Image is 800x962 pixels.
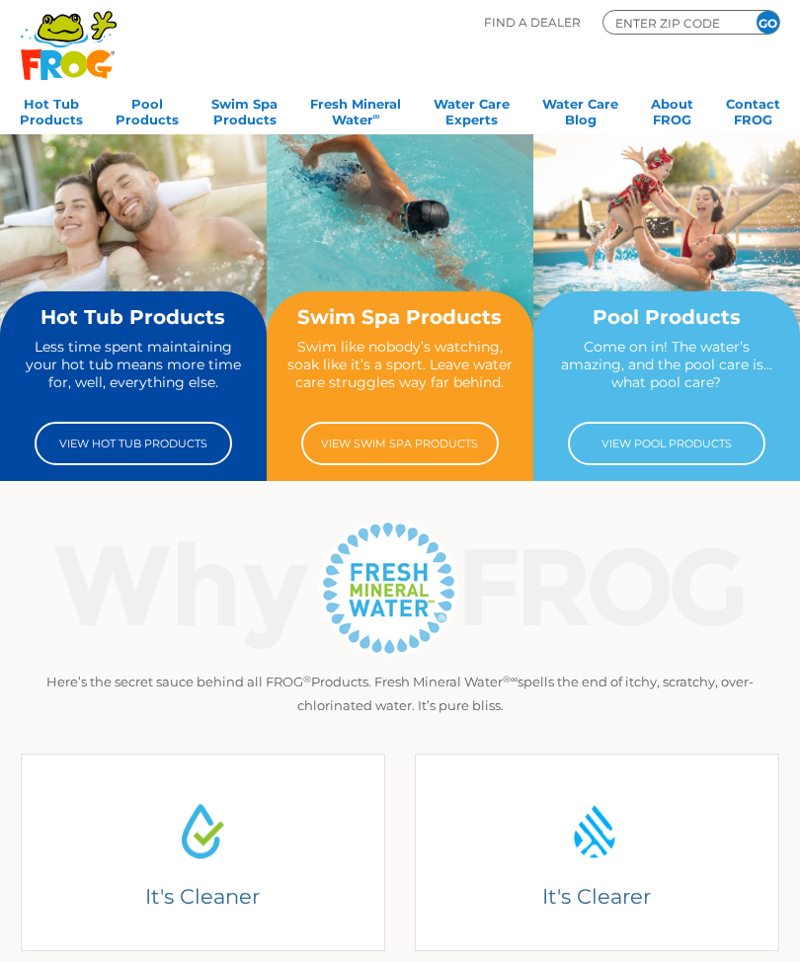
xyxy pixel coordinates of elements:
sup: ∞ [373,111,380,121]
a: Fresh MineralWater∞ [310,90,401,129]
h2: Hot Tub Products [18,306,249,328]
a: PoolProducts [116,90,179,129]
a: View Pool Products [568,422,765,465]
a: Swim SpaProducts [211,90,278,129]
p: Less time spent maintaining your hot tub means more time for, well, everything else. [18,338,249,410]
img: Why Frog [26,516,774,661]
a: Water CareExperts [434,90,510,129]
p: Come on in! The water’s amazing, and the pool care is… what pool care? [551,338,782,410]
input: GO [757,11,779,34]
h4: It's Cleaner [40,884,365,911]
p: Here’s the secret sauce behind all FROG Products. Fresh Mineral Water spells the end of itchy, sc... [26,670,774,717]
h4: It's Clearer [434,884,760,911]
img: Water Drop Icon [560,795,633,868]
p: Find A Dealer [484,10,581,35]
a: Hot TubProducts [20,90,83,129]
img: Water Drop Icon [166,795,239,868]
a: View Swim Spa Products [301,422,499,465]
img: home-banner-pool-short [533,133,800,333]
a: AboutFROG [651,90,693,129]
input: Zip Code Form [613,14,732,32]
sup: ® [303,674,311,684]
h2: Swim Spa Products [284,306,516,328]
a: Water CareBlog [542,90,618,129]
h2: Pool Products [551,306,782,328]
a: View Hot Tub Products [35,422,232,465]
a: ContactFROG [726,90,780,129]
p: Swim like nobody’s watching, soak like it’s a sport. Leave water care struggles way far behind. [284,338,516,410]
img: home-banner-swim-spa-short [267,133,533,333]
sup: ®∞ [503,674,518,684]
